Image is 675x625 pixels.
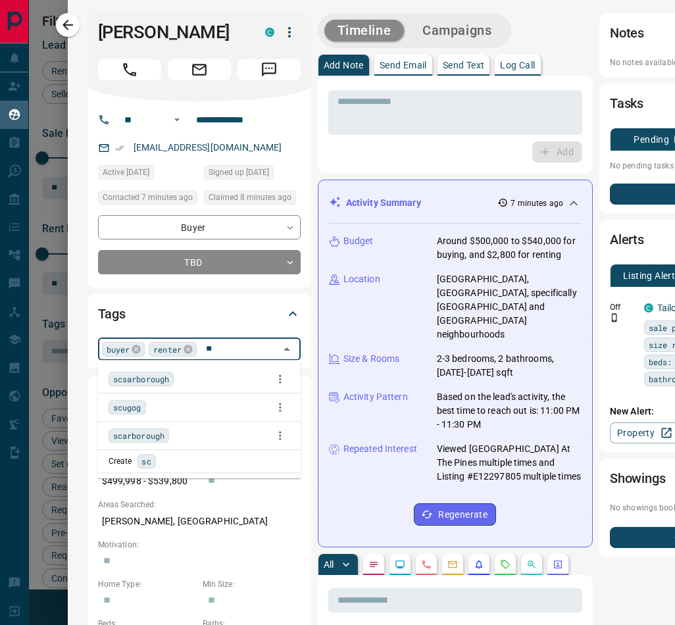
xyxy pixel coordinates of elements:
p: Send Email [380,61,427,70]
p: Viewed [GEOGRAPHIC_DATA] At The Pines multiple times and Listing #E12297805 multiple times [437,442,582,484]
div: Sat Sep 13 2025 [98,190,197,209]
p: Motivation: [98,539,301,551]
span: renter [153,343,182,356]
h2: Showings [610,468,666,489]
p: Around $500,000 to $540,000 for buying, and $2,800 for renting [437,234,582,262]
span: Message [238,59,301,80]
button: Campaigns [409,20,505,41]
div: TBD [98,250,301,274]
p: Min Size: [203,578,301,590]
p: Home Type: [98,578,196,590]
svg: Email Verified [115,143,124,153]
p: Send Text [443,61,485,70]
h2: Alerts [610,229,644,250]
div: Activity Summary7 minutes ago [329,191,582,215]
a: [EMAIL_ADDRESS][DOMAIN_NAME] [134,142,282,153]
span: sc [141,455,151,468]
span: Signed up [DATE] [209,166,269,179]
p: Location [343,272,380,286]
span: buyer [107,343,130,356]
span: scarborough [113,429,164,442]
p: Pending [634,135,669,144]
span: Email [168,59,231,80]
svg: Emails [447,559,458,570]
p: $499,998 - $539,800 [98,470,196,492]
div: Sun Aug 10 2025 [98,165,197,184]
button: Open [169,112,185,128]
div: Buyer [98,215,301,239]
svg: Listing Alerts [474,559,484,570]
p: Off [610,301,636,313]
div: renter [149,342,197,357]
span: scugog [113,401,141,414]
span: scsarborough [113,372,169,386]
button: Timeline [324,20,405,41]
div: Tags [98,298,301,330]
p: [GEOGRAPHIC_DATA], [GEOGRAPHIC_DATA], specifically [GEOGRAPHIC_DATA] and [GEOGRAPHIC_DATA] neighb... [437,272,582,341]
span: Active [DATE] [103,166,149,179]
h2: Notes [610,22,644,43]
p: All [324,560,334,569]
p: Activity Pattern [343,390,408,404]
span: Claimed 8 minutes ago [209,191,291,204]
div: condos.ca [644,303,653,312]
svg: Agent Actions [553,559,563,570]
p: Areas Searched: [98,499,301,511]
h1: [PERSON_NAME] [98,22,245,43]
p: Size & Rooms [343,352,400,366]
h2: Tasks [610,93,643,114]
p: Log Call [500,61,535,70]
p: [PERSON_NAME], [GEOGRAPHIC_DATA] [98,511,301,532]
div: Sat Sep 13 2025 [204,190,301,209]
button: Close [278,340,296,359]
p: 2-3 bedrooms, 2 bathrooms, [DATE]-[DATE] sqft [437,352,582,380]
svg: Calls [421,559,432,570]
svg: Lead Browsing Activity [395,559,405,570]
p: Repeated Interest [343,442,417,456]
p: Create [109,455,132,467]
p: Add Note [324,61,364,70]
svg: Notes [368,559,379,570]
div: Sun Aug 10 2025 [204,165,301,184]
svg: Opportunities [526,559,537,570]
p: Activity Summary [346,196,421,210]
div: condos.ca [265,28,274,37]
p: Based on the lead's activity, the best time to reach out is: 11:00 PM - 11:30 PM [437,390,582,432]
button: Regenerate [414,503,496,526]
p: Budget [343,234,374,248]
h2: Tags [98,303,126,324]
div: buyer [102,342,145,357]
span: Contacted 7 minutes ago [103,191,193,204]
svg: Requests [500,559,511,570]
svg: Push Notification Only [610,313,619,322]
p: 7 minutes ago [511,197,562,209]
span: Call [98,59,161,80]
